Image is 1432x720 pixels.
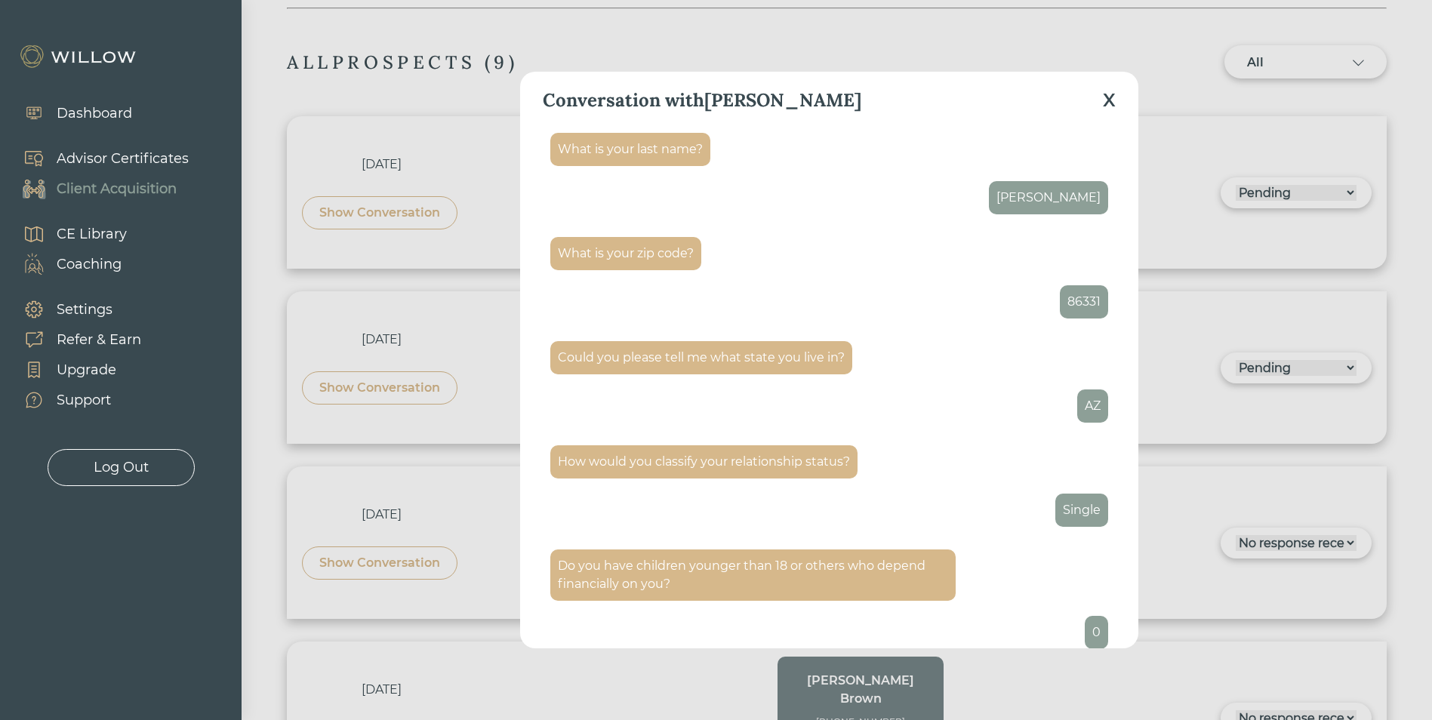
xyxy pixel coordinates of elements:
[558,557,948,593] div: Do you have children younger than 18 or others who depend financially on you?
[8,174,189,204] a: Client Acquisition
[1063,501,1101,519] div: Single
[57,300,112,320] div: Settings
[57,254,122,275] div: Coaching
[8,325,141,355] a: Refer & Earn
[19,45,140,69] img: Willow
[1085,397,1101,415] div: AZ
[1067,293,1101,311] div: 86331
[558,245,694,263] div: What is your zip code?
[8,249,127,279] a: Coaching
[57,390,111,411] div: Support
[94,457,149,478] div: Log Out
[8,219,127,249] a: CE Library
[57,103,132,124] div: Dashboard
[558,349,845,367] div: Could you please tell me what state you live in?
[8,355,141,385] a: Upgrade
[57,360,116,380] div: Upgrade
[57,330,141,350] div: Refer & Earn
[543,87,861,114] div: Conversation with [PERSON_NAME]
[8,294,141,325] a: Settings
[57,224,127,245] div: CE Library
[996,189,1101,207] div: [PERSON_NAME]
[558,140,703,158] div: What is your last name?
[1103,87,1116,114] div: X
[8,98,132,128] a: Dashboard
[8,143,189,174] a: Advisor Certificates
[57,149,189,169] div: Advisor Certificates
[57,179,177,199] div: Client Acquisition
[558,453,850,471] div: How would you classify your relationship status?
[1092,623,1101,642] div: 0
